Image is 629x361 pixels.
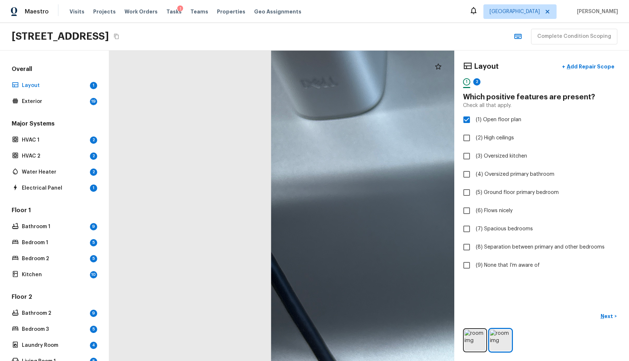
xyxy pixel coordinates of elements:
div: 4 [90,342,97,349]
h2: [STREET_ADDRESS] [12,30,109,43]
p: Laundry Room [22,342,87,349]
div: 1 [90,185,97,192]
img: room img [464,330,486,351]
p: Bathroom 1 [22,223,87,230]
h4: Which positive features are present? [463,92,620,102]
span: Geo Assignments [254,8,301,15]
p: Check all that apply. [463,102,511,109]
p: Exterior [22,98,87,105]
button: Copy Address [112,32,121,41]
span: (7) Spacious bedrooms [476,225,533,233]
span: Maestro [25,8,49,15]
p: Water Heater [22,168,87,176]
span: (6) Flows nicely [476,207,513,214]
p: Bedroom 1 [22,239,87,246]
span: (5) Ground floor primary bedroom [476,189,559,196]
h4: Layout [474,62,499,71]
span: Visits [70,8,84,15]
span: (3) Oversized kitchen [476,152,527,160]
div: 1 [177,5,183,13]
p: Next [601,313,614,320]
h5: Floor 1 [10,206,99,216]
span: (9) None that I’m aware of [476,262,540,269]
span: [GEOGRAPHIC_DATA] [490,8,540,15]
div: 2 [473,78,480,86]
div: 1 [463,78,470,86]
div: 5 [90,326,97,333]
span: Teams [190,8,208,15]
div: 2 [90,168,97,176]
img: room img [490,330,511,351]
p: Add Repair Scope [565,63,614,70]
p: Electrical Panel [22,185,87,192]
div: 2 [90,152,97,160]
span: (4) Oversized primary bathroom [476,171,554,178]
p: HVAC 2 [22,152,87,160]
p: Bathroom 2 [22,310,87,317]
h5: Overall [10,65,99,75]
p: Bedroom 3 [22,326,87,333]
h5: Major Systems [10,120,99,129]
div: 9 [90,310,97,317]
span: Work Orders [124,8,158,15]
button: Next> [597,310,620,322]
p: Layout [22,82,87,89]
div: 5 [90,255,97,262]
p: HVAC 1 [22,136,87,144]
span: Properties [217,8,245,15]
span: [PERSON_NAME] [574,8,618,15]
span: (8) Separation between primary and other bedrooms [476,243,605,251]
div: 1 [90,82,97,89]
p: Kitchen [22,271,87,278]
p: Bedroom 2 [22,255,87,262]
button: +Add Repair Scope [556,59,620,74]
div: 5 [90,239,97,246]
div: 19 [90,98,97,105]
h5: Floor 2 [10,293,99,302]
span: Tasks [166,9,182,14]
div: 10 [90,271,97,278]
div: 9 [90,223,97,230]
span: Projects [93,8,116,15]
span: (1) Open floor plan [476,116,521,123]
span: (2) High ceilings [476,134,514,142]
div: 2 [90,136,97,144]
